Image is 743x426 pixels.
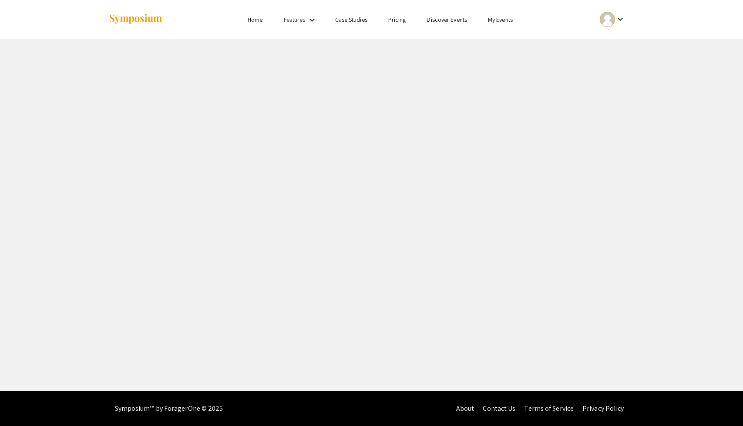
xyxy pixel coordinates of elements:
[706,387,736,419] iframe: Chat
[248,16,262,23] a: Home
[488,16,513,23] a: My Events
[483,404,515,413] a: Contact Us
[307,15,317,25] mat-icon: Expand Features list
[582,404,624,413] a: Privacy Policy
[591,10,635,29] button: Expand account dropdown
[456,404,474,413] a: About
[615,14,625,24] mat-icon: Expand account dropdown
[388,16,406,23] a: Pricing
[335,16,367,23] a: Case Studies
[284,16,306,23] a: Features
[524,404,574,413] a: Terms of Service
[115,391,223,426] div: Symposium™ by ForagerOne © 2025
[108,13,163,25] img: Symposium by ForagerOne
[427,16,467,23] a: Discover Events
